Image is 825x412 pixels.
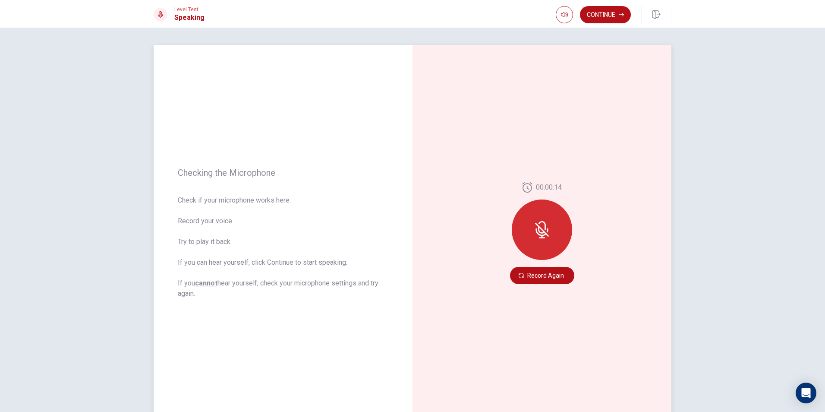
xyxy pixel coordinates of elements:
span: Check if your microphone works here. Record your voice. Try to play it back. If you can hear your... [178,195,388,299]
div: Open Intercom Messenger [796,383,816,403]
button: Continue [580,6,631,23]
u: cannot [195,279,217,287]
span: Level Test [174,6,205,13]
span: Checking the Microphone [178,168,388,178]
button: Record Again [510,267,574,284]
span: 00:00:14 [536,182,562,193]
h1: Speaking [174,13,205,23]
